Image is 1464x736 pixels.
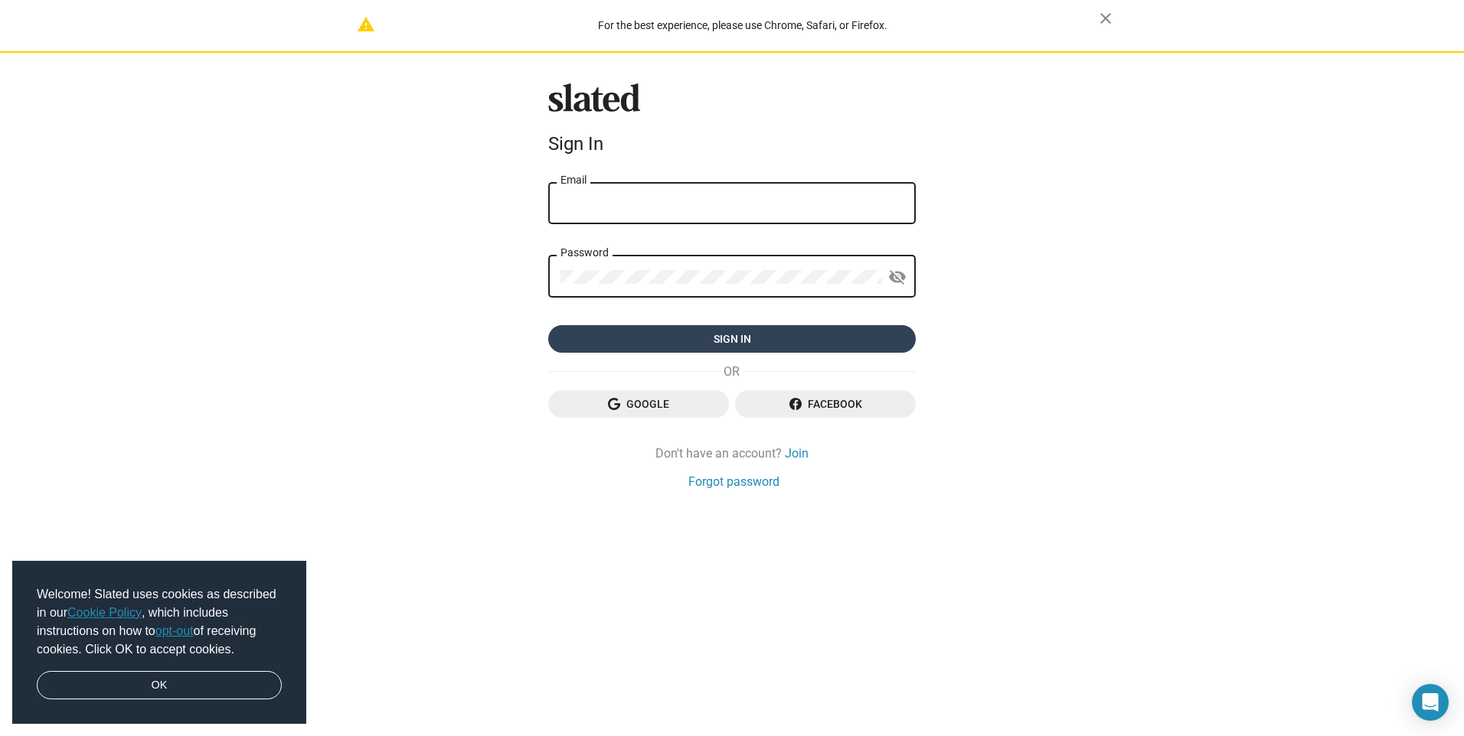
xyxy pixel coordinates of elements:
a: Cookie Policy [67,606,142,619]
a: Join [785,445,809,461]
div: Open Intercom Messenger [1412,684,1449,721]
button: Facebook [735,390,916,418]
span: Sign in [560,325,904,353]
button: Show password [882,262,913,293]
span: Welcome! Slated uses cookies as described in our , which includes instructions on how to of recei... [37,585,282,659]
mat-icon: visibility_off [888,265,907,289]
button: Sign in [548,325,916,353]
div: Sign In [548,133,916,155]
button: Google [548,390,729,418]
a: Forgot password [688,474,779,490]
sl-branding: Sign In [548,83,916,161]
a: opt-out [155,624,194,637]
mat-icon: close [1096,9,1115,28]
span: Google [560,390,717,418]
mat-icon: warning [357,15,375,34]
a: dismiss cookie message [37,671,282,700]
span: Facebook [747,390,904,418]
div: cookieconsent [12,561,306,725]
div: Don't have an account? [548,445,916,461]
div: For the best experience, please use Chrome, Safari, or Firefox. [386,15,1100,36]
